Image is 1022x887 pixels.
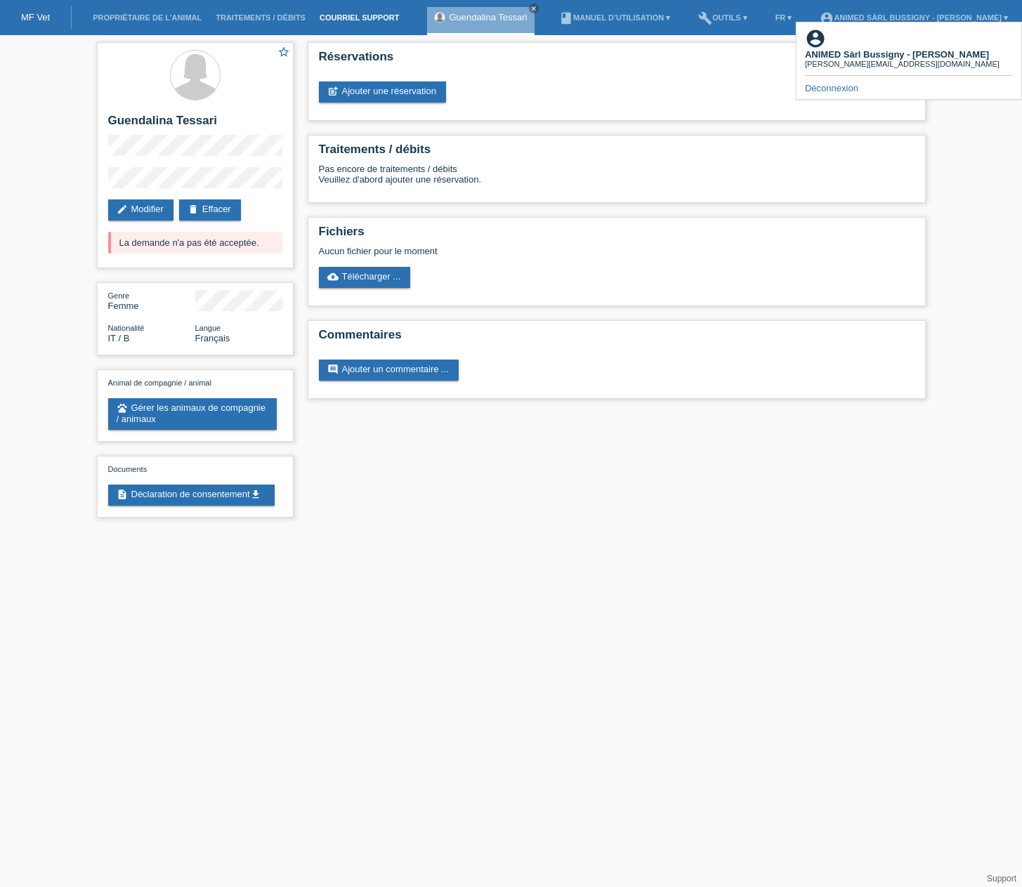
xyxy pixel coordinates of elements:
span: Documents [108,465,148,473]
a: cloud_uploadTélécharger ... [319,267,411,288]
h2: Commentaires [319,328,915,349]
div: Femme [108,290,195,311]
a: MF Vet [21,12,50,22]
b: ANIMED Sàrl Bussigny - [PERSON_NAME] [805,49,989,60]
a: post_addAjouter une réservation [319,81,446,103]
i: delete [188,204,199,215]
a: editModifier [108,199,173,221]
span: Langue [195,324,221,332]
a: FR ▾ [768,13,799,22]
i: pets [117,402,128,414]
a: Déconnexion [805,83,858,93]
a: descriptionDéclaration de consentementget_app [108,485,275,506]
i: close [530,5,537,12]
a: Traitements / débits [209,13,313,22]
div: Aucun fichier pour le moment [319,246,748,256]
a: petsGérer les animaux de compagnie / animaux [108,398,277,430]
span: Animal de compagnie / animal [108,379,211,387]
i: post_add [327,86,339,97]
div: [PERSON_NAME][EMAIL_ADDRESS][DOMAIN_NAME] [805,60,1000,68]
a: star_border [277,46,290,60]
a: Propriétaire de l’animal [86,13,209,22]
i: star_border [277,46,290,58]
a: buildOutils ▾ [691,13,754,22]
a: Support [987,874,1016,883]
span: Italie / B / 29.03.2023 [108,333,130,343]
i: account_circle [820,11,834,25]
a: Courriel Support [313,13,406,22]
i: comment [327,364,339,375]
a: account_circleANIMED Sàrl Bussigny - [PERSON_NAME] ▾ [813,13,1015,22]
h2: Fichiers [319,225,915,246]
span: Nationalité [108,324,145,332]
h2: Guendalina Tessari [108,114,282,135]
i: account_circle [805,28,826,49]
div: La demande n'a pas été acceptée. [108,232,282,254]
i: edit [117,204,128,215]
a: Guendalina Tessari [449,12,527,22]
i: book [559,11,573,25]
h2: Réservations [319,50,915,71]
a: bookManuel d’utilisation ▾ [552,13,677,22]
div: Pas encore de traitements / débits Veuillez d'abord ajouter une réservation. [319,164,915,195]
i: build [698,11,712,25]
i: get_app [250,489,261,500]
a: commentAjouter un commentaire ... [319,360,459,381]
span: Français [195,333,230,343]
a: deleteEffacer [179,199,241,221]
span: Genre [108,291,130,300]
h2: Traitements / débits [319,143,915,164]
i: description [117,489,128,500]
i: cloud_upload [327,271,339,282]
a: close [529,4,539,13]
